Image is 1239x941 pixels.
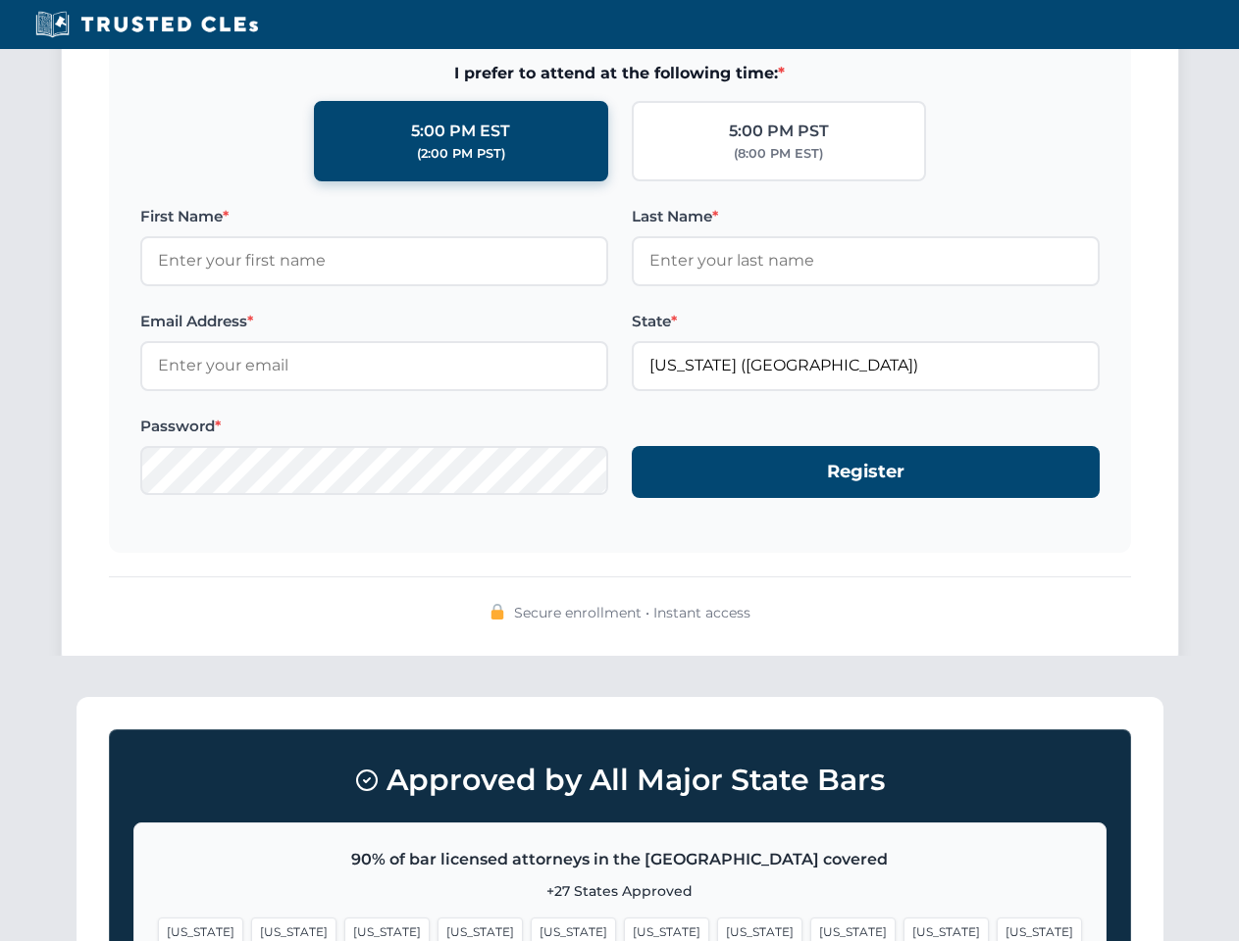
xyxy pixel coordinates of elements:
[514,602,750,623] span: Secure enrollment • Instant access
[490,604,505,619] img: 🔒
[417,144,505,164] div: (2:00 PM PST)
[140,61,1100,86] span: I prefer to attend at the following time:
[140,341,608,390] input: Enter your email
[140,310,608,333] label: Email Address
[158,880,1082,902] p: +27 States Approved
[632,446,1100,498] button: Register
[411,119,510,144] div: 5:00 PM EST
[632,236,1100,285] input: Enter your last name
[140,236,608,285] input: Enter your first name
[632,205,1100,228] label: Last Name
[140,205,608,228] label: First Name
[734,144,823,164] div: (8:00 PM EST)
[632,341,1100,390] input: Florida (FL)
[140,415,608,438] label: Password
[29,10,264,39] img: Trusted CLEs
[632,310,1100,333] label: State
[729,119,829,144] div: 5:00 PM PST
[133,754,1107,807] h3: Approved by All Major State Bars
[158,847,1082,872] p: 90% of bar licensed attorneys in the [GEOGRAPHIC_DATA] covered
